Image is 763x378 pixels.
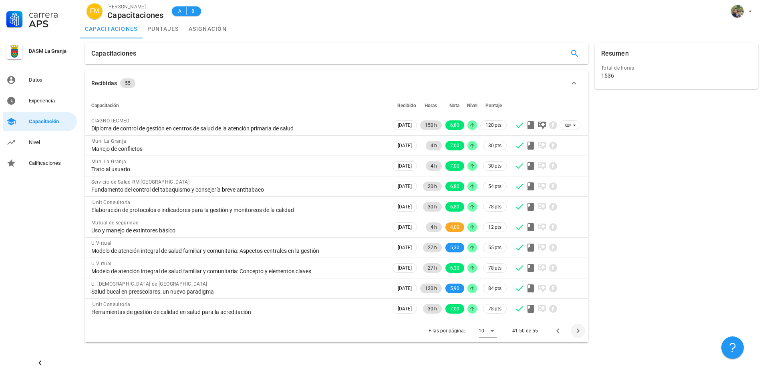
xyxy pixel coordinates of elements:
div: Capacitaciones [91,43,136,64]
span: A [177,7,183,15]
div: DASM La Granja [29,48,74,54]
span: Horas [425,103,437,108]
span: [DATE] [398,121,412,130]
div: Carrera [29,10,74,19]
div: 10 [479,327,484,334]
div: Fundamento del control del tabaquismo y consejería breve antitabaco [91,186,385,193]
a: puntajes [143,19,184,38]
a: Nivel [3,133,77,152]
button: Recibidas 55 [85,70,588,96]
span: [DATE] [398,284,412,293]
div: Diploma de control de gestión en centros de salud de la atención primaria de salud [91,125,385,132]
span: 120 h [425,284,437,293]
span: 27 h [428,243,437,252]
span: 20 h [428,182,437,191]
div: Capacitación [29,118,74,125]
div: Datos [29,77,74,83]
span: 78 pts [488,203,501,211]
span: IUnit Consultoría [91,302,131,307]
div: [PERSON_NAME] [107,3,164,11]
div: Nivel [29,139,74,146]
div: Modelo de atención integral de salud familiar y comunitaria: Concepto y elementos claves [91,268,385,275]
span: Capacitación [91,103,119,108]
a: Capacitación [3,112,77,131]
div: Experiencia [29,98,74,104]
span: [DATE] [398,223,412,232]
div: 10Filas por página: [479,324,497,337]
div: Recibidas [91,79,117,88]
span: Recibido [397,103,416,108]
div: Total de horas [601,64,752,72]
span: Nota [449,103,459,108]
span: 5,90 [450,284,459,293]
a: Datos [3,70,77,90]
th: Puntaje [479,96,508,115]
div: Filas por página: [429,319,497,342]
span: 4 h [431,141,437,150]
span: U Virtual [91,261,112,266]
span: 78 pts [488,305,501,313]
span: [DATE] [398,264,412,272]
span: U Virtual [91,240,112,246]
span: CIAGNOTECMED [91,118,130,124]
div: avatar [731,5,744,18]
span: 4 h [431,161,437,171]
div: Salud bucal en preescolares: un nuevo paradigma [91,288,385,295]
div: avatar [87,3,103,19]
th: Capacitación [85,96,391,115]
span: 4,00 [450,222,459,232]
button: Página siguiente [571,324,585,338]
div: Herramientas de gestión de calidad en salud para la acreditación [91,308,385,316]
span: 4 h [431,222,437,232]
th: Nivel [466,96,479,115]
div: 1536 [601,72,614,79]
span: 120 pts [485,121,501,129]
div: Resumen [601,43,629,64]
span: FM [90,3,99,19]
span: 7,00 [450,141,459,150]
span: Puntaje [485,103,502,108]
div: Manejo de conflictos [91,145,385,152]
span: 6,30 [450,263,459,273]
div: Modelo de atención integral de salud familiar y comunitaria: Aspectos centrales en la gestión [91,247,385,254]
div: Trato al usuario [91,166,385,173]
th: Nota [443,96,466,115]
span: [DATE] [398,304,412,313]
span: Mun. La Granja [91,159,127,164]
div: APS [29,19,74,29]
span: [DATE] [398,202,412,211]
th: Recibido [391,96,419,115]
span: 27 h [428,263,437,273]
div: 41-50 de 55 [512,327,538,334]
span: 84 pts [488,284,501,292]
a: Calificaciones [3,154,77,173]
a: Experiencia [3,91,77,110]
span: 55 pts [488,244,501,252]
a: capacitaciones [80,19,143,38]
span: [DATE] [398,162,412,170]
span: 8 [190,7,196,15]
a: asignación [184,19,232,38]
span: Servicio de Salud RM [GEOGRAPHIC_DATA] [91,179,189,185]
span: [DATE] [398,182,412,191]
div: Capacitaciones [107,11,164,20]
div: Uso y manejo de extintores básico [91,227,385,234]
span: Mutual de seguridad [91,220,139,226]
span: 6,80 [450,120,459,130]
span: IUnit Consultoría [91,200,131,205]
span: 6,80 [450,182,459,191]
div: Calificaciones [29,160,74,166]
span: 30 h [428,304,437,314]
span: 5,30 [450,243,459,252]
span: Mun. La Granja [91,138,127,144]
span: 7,00 [450,304,459,314]
span: 55 [125,78,131,88]
th: Horas [419,96,443,115]
span: Nivel [467,103,477,108]
span: 6,80 [450,202,459,212]
span: 150 h [425,120,437,130]
span: 30 pts [488,162,501,170]
span: 7,00 [450,161,459,171]
div: Elaboración de protocolos e indicadores para la gestión y monitoreos de la calidad [91,206,385,214]
span: [DATE] [398,243,412,252]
